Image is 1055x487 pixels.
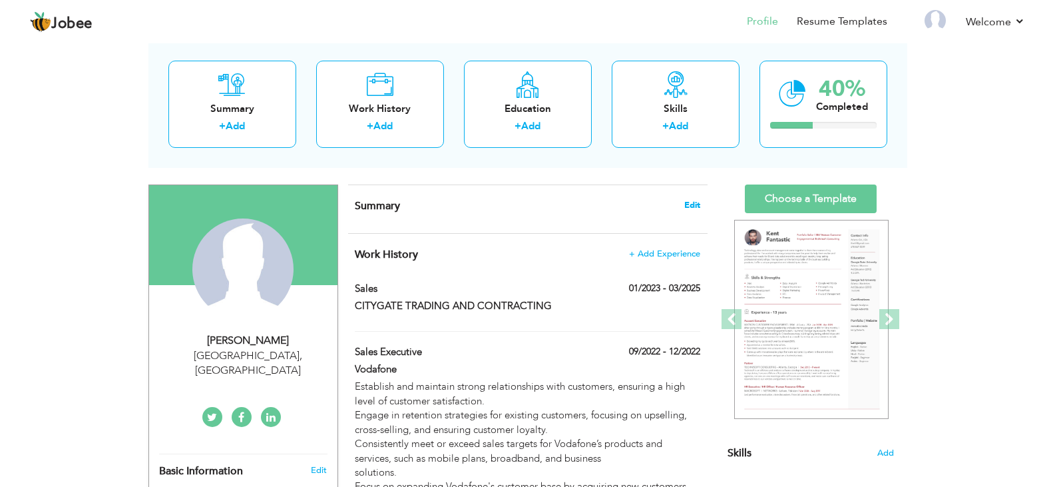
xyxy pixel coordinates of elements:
[622,102,729,116] div: Skills
[745,185,877,213] a: Choose a Template
[51,17,93,31] span: Jobee
[355,345,578,359] label: Sales Executive
[475,102,581,116] div: Education
[159,466,243,478] span: Basic Information
[373,119,393,133] a: Add
[179,102,286,116] div: Summary
[355,199,700,213] h4: Adding a summary is a quick and easy way to highlight your experience and interests.
[219,119,226,133] label: +
[966,14,1025,30] a: Welcome
[355,247,418,262] span: Work History
[925,10,946,31] img: Profile Img
[629,345,700,358] label: 09/2022 - 12/2022
[30,11,93,33] a: Jobee
[728,446,751,460] span: Skills
[226,119,245,133] a: Add
[355,299,578,313] label: CITYGATE TRADING AND CONTRACTING
[355,282,578,296] label: Sales
[747,14,778,29] a: Profile
[355,248,700,261] h4: This helps to show the companies you have worked for.
[877,447,894,460] span: Add
[797,14,887,29] a: Resume Templates
[159,333,337,348] div: [PERSON_NAME]
[816,78,868,100] div: 40%
[669,119,688,133] a: Add
[311,464,327,476] a: Edit
[327,102,433,116] div: Work History
[662,119,669,133] label: +
[300,348,302,363] span: ,
[192,219,294,320] img: Syed Ahmed Raza
[355,362,578,376] label: Vodafone
[629,249,700,258] span: + Add Experience
[816,100,868,114] div: Completed
[355,199,400,213] span: Summary
[159,348,337,379] div: [GEOGRAPHIC_DATA] [GEOGRAPHIC_DATA]
[367,119,373,133] label: +
[515,119,521,133] label: +
[30,11,51,33] img: jobee.io
[521,119,540,133] a: Add
[629,282,700,295] label: 01/2023 - 03/2025
[684,201,700,210] span: Edit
